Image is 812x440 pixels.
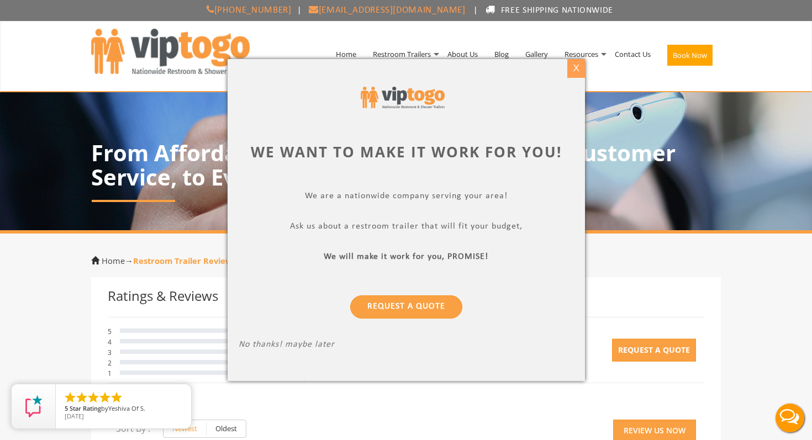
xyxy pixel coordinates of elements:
img: viptogo logo [361,87,445,108]
span: by [65,405,182,413]
span: 5 [65,404,68,412]
b: We will make it work for you, PROMISE! [324,252,488,261]
div: X [567,59,584,78]
li:  [75,391,88,404]
p: We are a nationwide company serving your area! [239,191,574,204]
img: Review Rating [23,395,45,417]
li:  [87,391,100,404]
a: Request a Quote [350,295,462,319]
div: We want to make it work for you! [239,142,574,162]
button: Live Chat [768,396,812,440]
span: Star Rating [70,404,101,412]
li:  [64,391,77,404]
p: Ask us about a restroom trailer that will fit your budget, [239,221,574,234]
span: Yeshiva Of S. [108,404,145,412]
li:  [110,391,123,404]
p: No thanks! maybe later [239,340,574,352]
span: [DATE] [65,412,84,420]
li:  [98,391,112,404]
